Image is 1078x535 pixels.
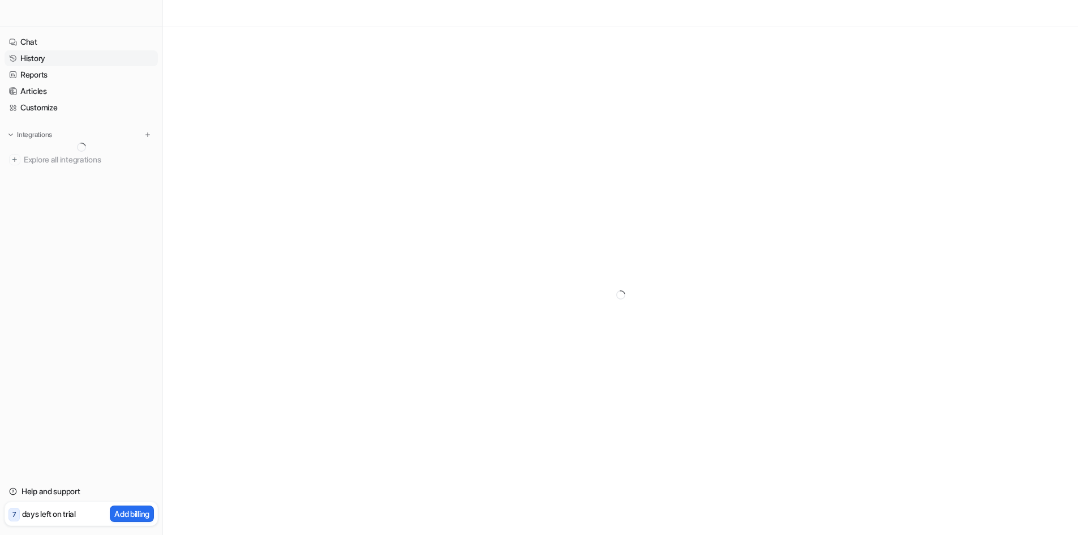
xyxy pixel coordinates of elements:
[144,131,152,139] img: menu_add.svg
[24,151,153,169] span: Explore all integrations
[12,510,16,520] p: 7
[5,67,158,83] a: Reports
[22,508,76,520] p: days left on trial
[17,130,52,139] p: Integrations
[9,154,20,165] img: explore all integrations
[5,34,158,50] a: Chat
[110,506,154,522] button: Add billing
[5,50,158,66] a: History
[7,131,15,139] img: expand menu
[5,83,158,99] a: Articles
[5,100,158,115] a: Customize
[5,483,158,499] a: Help and support
[5,129,55,140] button: Integrations
[114,508,149,520] p: Add billing
[5,152,158,168] a: Explore all integrations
